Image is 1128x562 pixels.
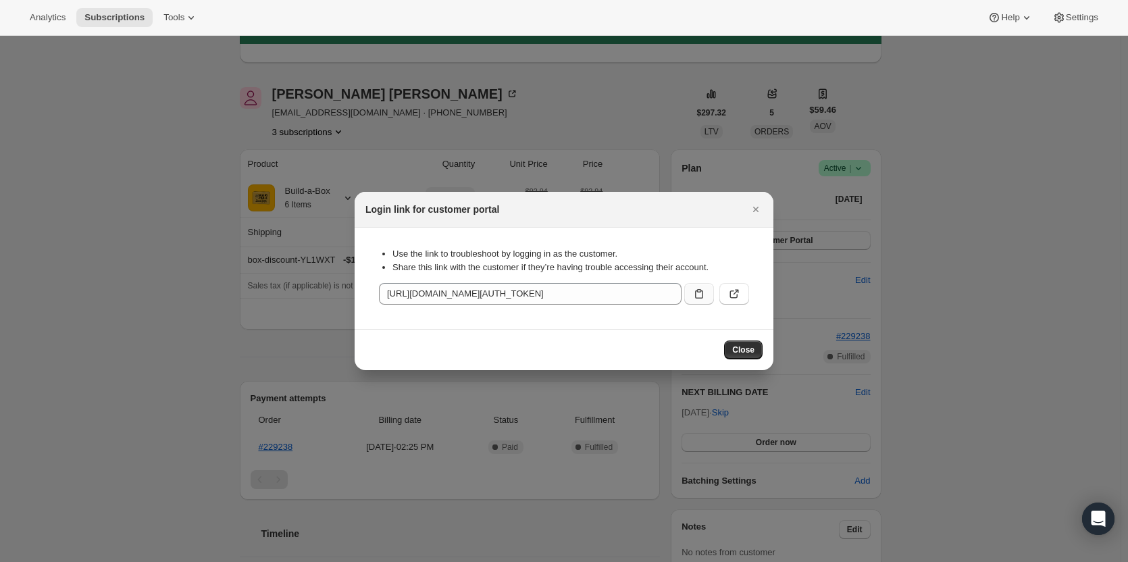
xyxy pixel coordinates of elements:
[1066,12,1098,23] span: Settings
[84,12,145,23] span: Subscriptions
[1001,12,1019,23] span: Help
[392,261,749,274] li: Share this link with the customer if they’re having trouble accessing their account.
[22,8,74,27] button: Analytics
[163,12,184,23] span: Tools
[30,12,66,23] span: Analytics
[1082,503,1114,535] div: Open Intercom Messenger
[724,340,763,359] button: Close
[155,8,206,27] button: Tools
[732,344,754,355] span: Close
[979,8,1041,27] button: Help
[392,247,749,261] li: Use the link to troubleshoot by logging in as the customer.
[1044,8,1106,27] button: Settings
[746,200,765,219] button: Close
[76,8,153,27] button: Subscriptions
[365,203,499,216] h2: Login link for customer portal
